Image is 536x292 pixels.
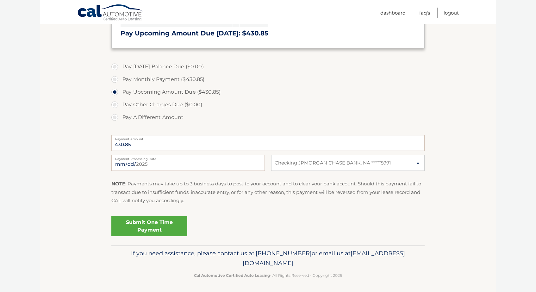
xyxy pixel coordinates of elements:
[111,73,425,86] label: Pay Monthly Payment ($430.85)
[111,135,425,151] input: Payment Amount
[111,135,425,140] label: Payment Amount
[256,250,312,257] span: [PHONE_NUMBER]
[111,155,265,160] label: Payment Processing Date
[111,86,425,98] label: Pay Upcoming Amount Due ($430.85)
[111,155,265,171] input: Payment Date
[194,273,270,278] strong: Cal Automotive Certified Auto Leasing
[444,8,459,18] a: Logout
[111,98,425,111] label: Pay Other Charges Due ($0.00)
[115,272,421,279] p: - All Rights Reserved - Copyright 2025
[111,216,187,236] a: Submit One Time Payment
[111,111,425,124] label: Pay A Different Amount
[419,8,430,18] a: FAQ's
[121,29,415,37] h3: Pay Upcoming Amount Due [DATE]: $430.85
[115,248,421,269] p: If you need assistance, please contact us at: or email us at
[77,4,144,22] a: Cal Automotive
[111,60,425,73] label: Pay [DATE] Balance Due ($0.00)
[111,181,125,187] strong: NOTE
[111,180,425,205] p: : Payments may take up to 3 business days to post to your account and to clear your bank account....
[380,8,406,18] a: Dashboard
